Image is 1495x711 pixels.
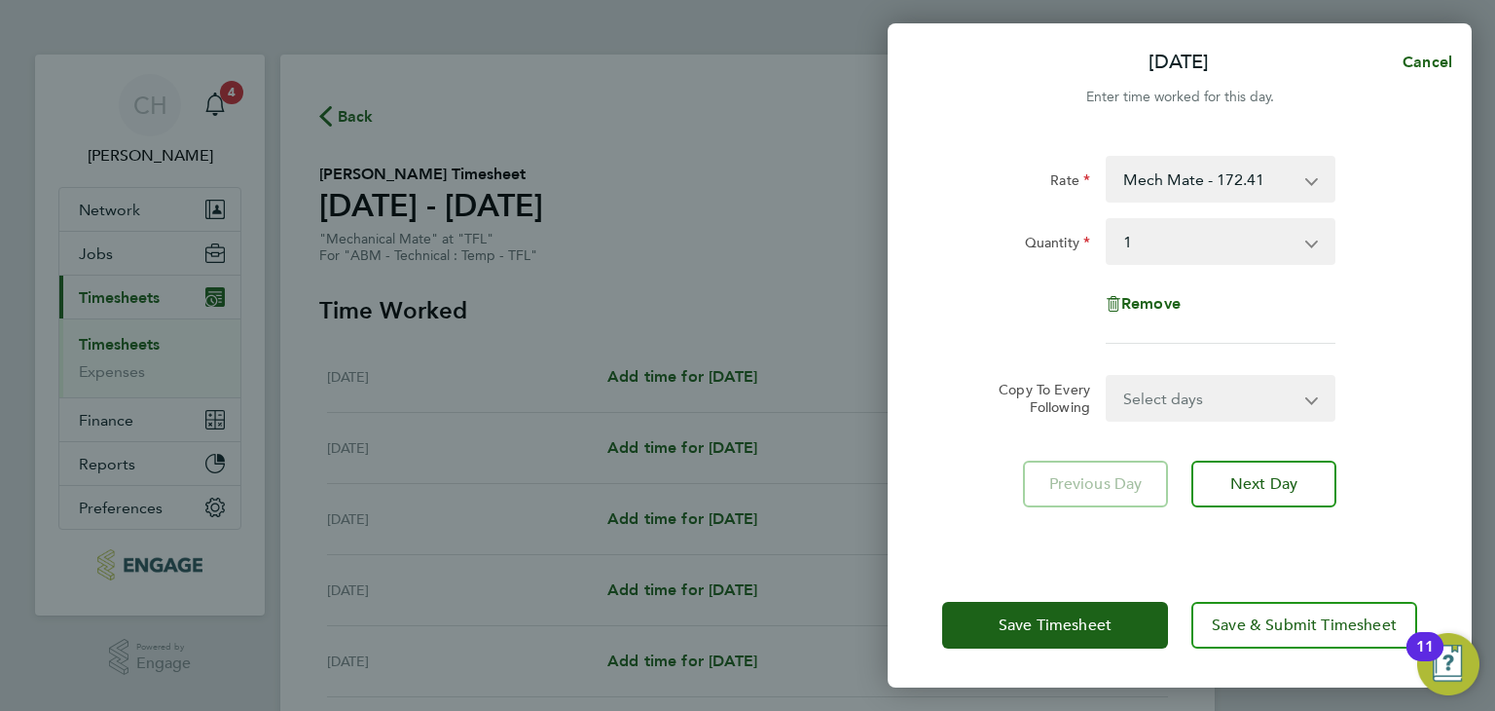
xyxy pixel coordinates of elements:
[1371,43,1472,82] button: Cancel
[1417,633,1479,695] button: Open Resource Center, 11 new notifications
[1397,53,1452,71] span: Cancel
[1050,171,1090,195] label: Rate
[888,86,1472,109] div: Enter time worked for this day.
[1149,49,1209,76] p: [DATE]
[1212,616,1397,635] span: Save & Submit Timesheet
[1230,474,1297,494] span: Next Day
[983,381,1090,416] label: Copy To Every Following
[1121,294,1181,313] span: Remove
[999,616,1112,635] span: Save Timesheet
[1416,647,1434,672] div: 11
[1191,461,1336,507] button: Next Day
[942,602,1168,649] button: Save Timesheet
[1106,296,1181,312] button: Remove
[1025,234,1090,257] label: Quantity
[1191,602,1417,649] button: Save & Submit Timesheet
